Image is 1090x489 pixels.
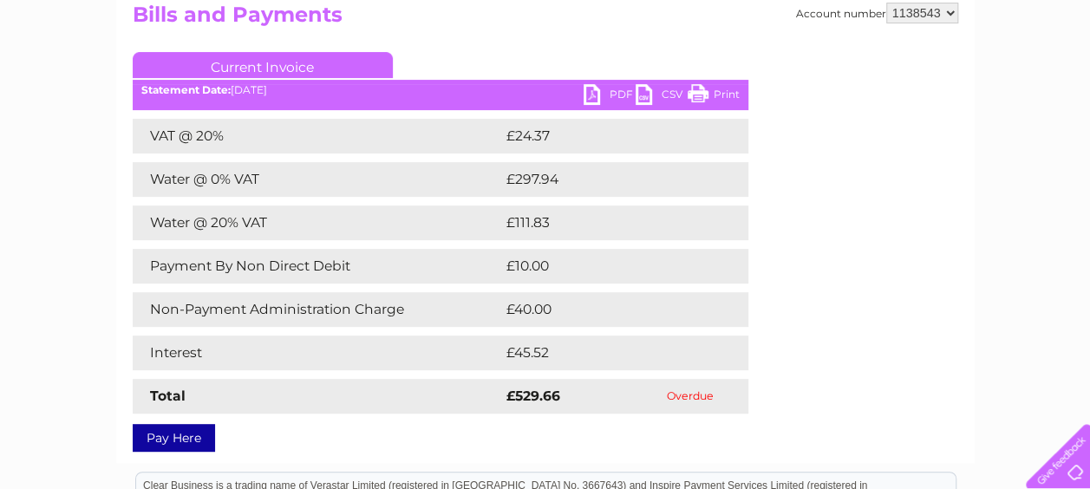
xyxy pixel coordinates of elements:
[506,388,560,404] strong: £529.66
[150,388,186,404] strong: Total
[939,74,964,87] a: Blog
[502,292,715,327] td: £40.00
[502,205,713,240] td: £111.83
[133,162,502,197] td: Water @ 0% VAT
[975,74,1017,87] a: Contact
[133,205,502,240] td: Water @ 20% VAT
[785,74,818,87] a: Water
[763,9,883,30] a: 0333 014 3131
[133,249,502,284] td: Payment By Non Direct Debit
[133,292,502,327] td: Non-Payment Administration Charge
[1033,74,1074,87] a: Log out
[133,119,502,153] td: VAT @ 20%
[877,74,929,87] a: Telecoms
[133,52,393,78] a: Current Invoice
[584,84,636,109] a: PDF
[502,336,713,370] td: £45.52
[133,3,958,36] h2: Bills and Payments
[502,162,718,197] td: £297.94
[796,3,958,23] div: Account number
[502,119,713,153] td: £24.37
[38,45,127,98] img: logo.png
[502,249,713,284] td: £10.00
[828,74,866,87] a: Energy
[636,84,688,109] a: CSV
[133,84,748,96] div: [DATE]
[632,379,748,414] td: Overdue
[141,83,231,96] b: Statement Date:
[136,10,956,84] div: Clear Business is a trading name of Verastar Limited (registered in [GEOGRAPHIC_DATA] No. 3667643...
[133,336,502,370] td: Interest
[688,84,740,109] a: Print
[133,424,215,452] a: Pay Here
